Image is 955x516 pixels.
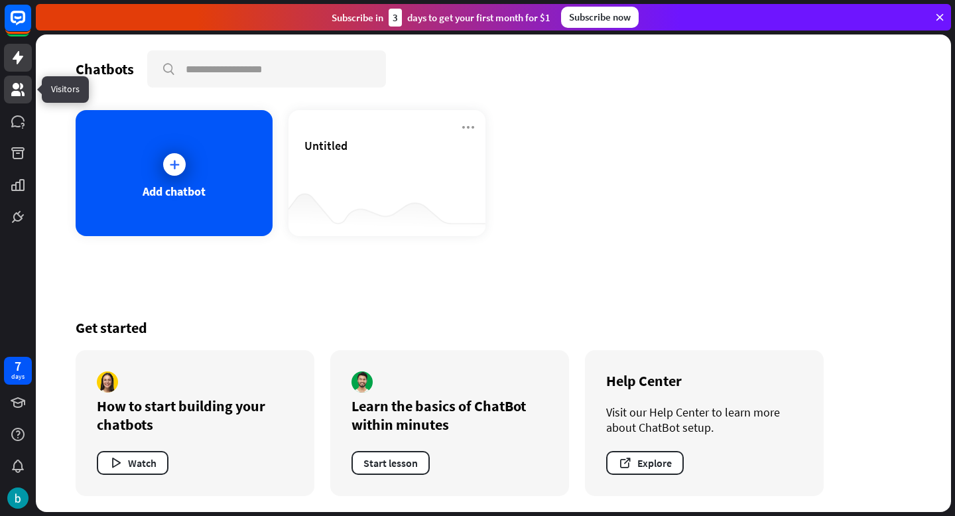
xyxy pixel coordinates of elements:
div: days [11,372,25,381]
div: Subscribe now [561,7,639,28]
div: Learn the basics of ChatBot within minutes [351,397,548,434]
a: 7 days [4,357,32,385]
div: Subscribe in days to get your first month for $1 [332,9,550,27]
button: Watch [97,451,168,475]
div: Add chatbot [143,184,206,199]
button: Explore [606,451,684,475]
button: Open LiveChat chat widget [11,5,50,45]
img: author [97,371,118,393]
div: Visit our Help Center to learn more about ChatBot setup. [606,405,802,435]
div: Chatbots [76,60,134,78]
div: Help Center [606,371,802,390]
div: 7 [15,360,21,372]
div: How to start building your chatbots [97,397,293,434]
span: Untitled [304,138,348,153]
div: 3 [389,9,402,27]
div: Get started [76,318,911,337]
img: author [351,371,373,393]
button: Start lesson [351,451,430,475]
